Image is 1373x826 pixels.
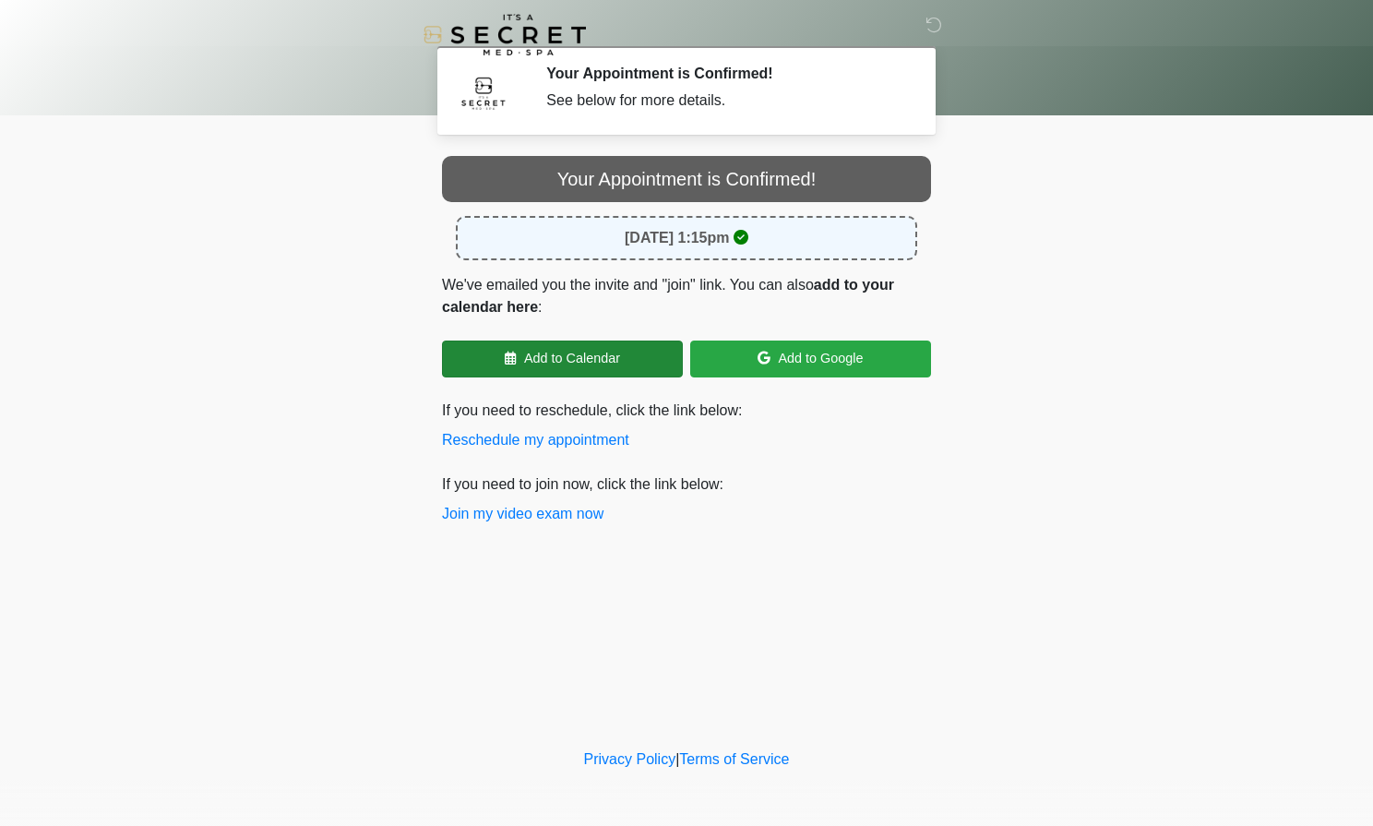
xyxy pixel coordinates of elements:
img: It's A Secret Med Spa Logo [424,14,586,55]
button: Join my video exam now [442,503,603,525]
strong: [DATE] 1:15pm [625,230,730,245]
a: Terms of Service [679,751,789,767]
button: Reschedule my appointment [442,429,629,451]
p: We've emailed you the invite and "join" link. You can also : [442,274,931,318]
div: Your Appointment is Confirmed! [442,156,931,202]
p: If you need to join now, click the link below: [442,473,931,525]
a: Add to Google [690,341,931,377]
a: | [675,751,679,767]
div: See below for more details. [546,90,903,112]
a: Add to Calendar [442,341,683,377]
p: If you need to reschedule, click the link below: [442,400,931,451]
a: Privacy Policy [584,751,676,767]
img: Agent Avatar [456,65,511,120]
h2: Your Appointment is Confirmed! [546,65,903,82]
